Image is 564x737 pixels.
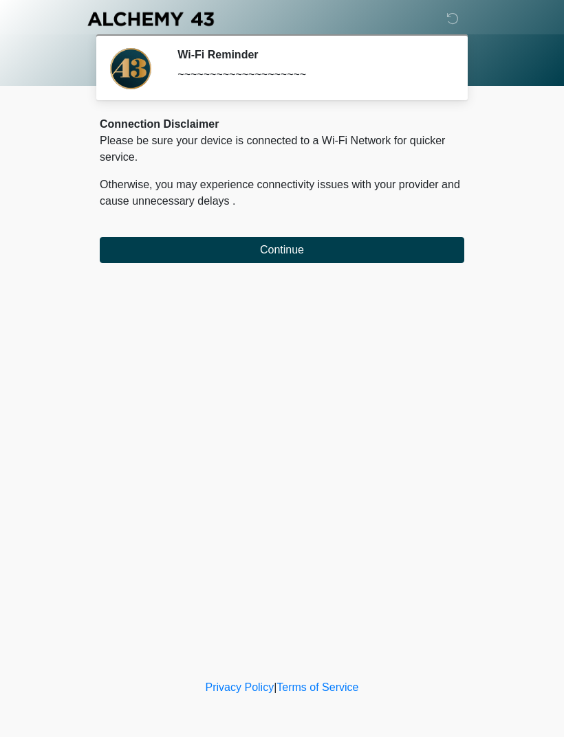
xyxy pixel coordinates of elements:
a: | [274,681,276,693]
h2: Wi-Fi Reminder [177,48,444,61]
button: Continue [100,237,464,263]
div: ~~~~~~~~~~~~~~~~~~~~ [177,67,444,83]
a: Terms of Service [276,681,358,693]
p: Otherwise, you may experience connectivity issues with your provider and cause unnecessary delays . [100,177,464,209]
div: Connection Disclaimer [100,116,464,133]
p: Please be sure your device is connected to a Wi-Fi Network for quicker service. [100,133,464,166]
img: Alchemy 43 Logo [86,10,215,27]
img: Agent Avatar [110,48,151,89]
a: Privacy Policy [206,681,274,693]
